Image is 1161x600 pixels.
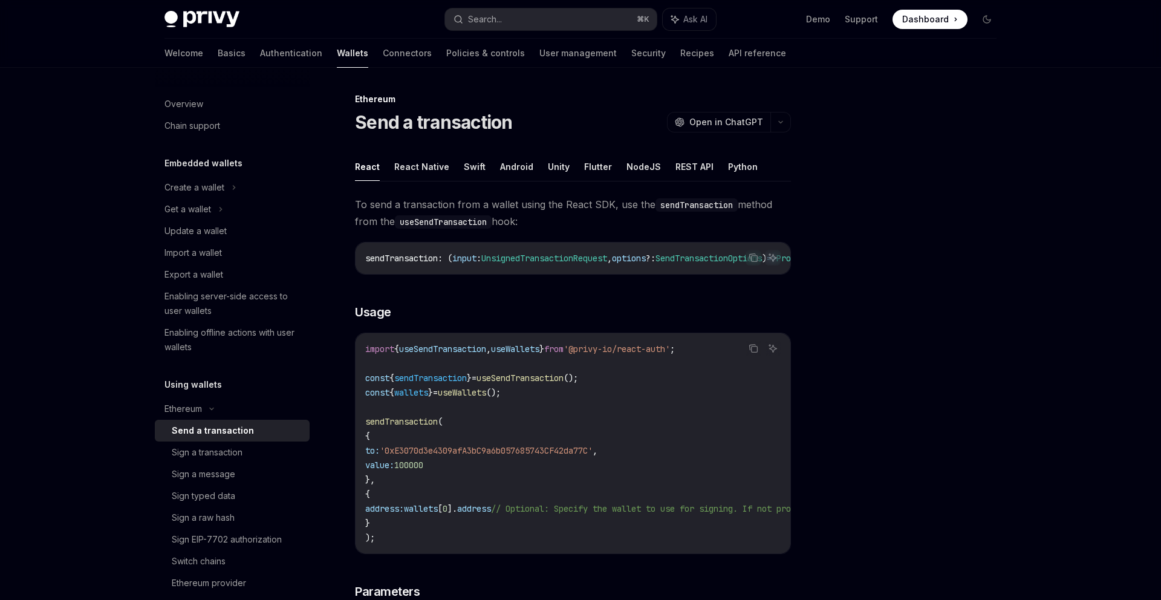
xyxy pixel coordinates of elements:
[472,373,476,383] span: =
[729,39,786,68] a: API reference
[564,373,578,383] span: ();
[675,152,714,181] button: REST API
[438,503,443,514] span: [
[365,460,394,471] span: value:
[433,387,438,398] span: =
[380,445,593,456] span: '0xE3070d3e4309afA3bC9a6b057685743CF42da77C'
[172,489,235,503] div: Sign typed data
[438,387,486,398] span: useWallets
[394,152,449,181] button: React Native
[539,344,544,354] span: }
[164,97,203,111] div: Overview
[155,463,310,485] a: Sign a message
[670,344,675,354] span: ;
[486,387,501,398] span: ();
[355,152,380,181] button: React
[395,215,492,229] code: useSendTransaction
[845,13,878,25] a: Support
[155,442,310,463] a: Sign a transaction
[155,242,310,264] a: Import a wallet
[447,503,457,514] span: ].
[500,152,533,181] button: Android
[584,152,612,181] button: Flutter
[464,152,486,181] button: Swift
[667,112,770,132] button: Open in ChatGPT
[564,344,670,354] span: '@privy-io/react-auth'
[977,10,997,29] button: Toggle dark mode
[365,503,404,514] span: address:
[164,377,222,392] h5: Using wallets
[746,250,761,266] button: Copy the contents from the code block
[486,344,491,354] span: ,
[593,445,597,456] span: ,
[544,344,564,354] span: from
[438,253,452,264] span: : (
[365,431,370,442] span: {
[476,253,481,264] span: :
[164,11,239,28] img: dark logo
[468,12,502,27] div: Search...
[155,507,310,529] a: Sign a raw hash
[394,344,399,354] span: {
[607,253,612,264] span: ,
[631,39,666,68] a: Security
[491,503,970,514] span: // Optional: Specify the wallet to use for signing. If not provided, the first wallet will be used.
[467,373,472,383] span: }
[728,152,758,181] button: Python
[394,373,467,383] span: sendTransaction
[452,253,476,264] span: input
[365,445,380,456] span: to:
[164,289,302,318] div: Enabling server-side access to user wallets
[481,253,607,264] span: UnsignedTransactionRequest
[626,152,661,181] button: NodeJS
[164,180,224,195] div: Create a wallet
[155,550,310,572] a: Switch chains
[655,253,762,264] span: SendTransactionOptions
[164,325,302,354] div: Enabling offline actions with user wallets
[155,264,310,285] a: Export a wallet
[383,39,432,68] a: Connectors
[428,387,433,398] span: }
[172,576,246,590] div: Ethereum provider
[394,460,423,471] span: 100000
[260,39,322,68] a: Authentication
[355,196,791,230] span: To send a transaction from a wallet using the React SDK, use the method from the hook:
[172,554,226,569] div: Switch chains
[476,373,564,383] span: useSendTransaction
[355,304,391,321] span: Usage
[355,111,513,133] h1: Send a transaction
[893,10,968,29] a: Dashboard
[394,387,428,398] span: wallets
[445,8,657,30] button: Search...⌘K
[164,202,211,217] div: Get a wallet
[155,420,310,442] a: Send a transaction
[365,474,375,485] span: },
[365,373,389,383] span: const
[155,93,310,115] a: Overview
[663,8,716,30] button: Ask AI
[337,39,368,68] a: Wallets
[355,93,791,105] div: Ethereum
[746,341,761,356] button: Copy the contents from the code block
[365,253,438,264] span: sendTransaction
[389,373,394,383] span: {
[762,253,767,264] span: )
[155,285,310,322] a: Enabling server-side access to user wallets
[389,387,394,398] span: {
[646,253,655,264] span: ?:
[164,267,223,282] div: Export a wallet
[443,503,447,514] span: 0
[689,116,763,128] span: Open in ChatGPT
[765,250,781,266] button: Ask AI
[365,532,375,543] span: );
[155,115,310,137] a: Chain support
[365,518,370,529] span: }
[365,416,438,427] span: sendTransaction
[902,13,949,25] span: Dashboard
[164,156,242,171] h5: Embedded wallets
[365,344,394,354] span: import
[218,39,246,68] a: Basics
[164,246,222,260] div: Import a wallet
[172,445,242,460] div: Sign a transaction
[399,344,486,354] span: useSendTransaction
